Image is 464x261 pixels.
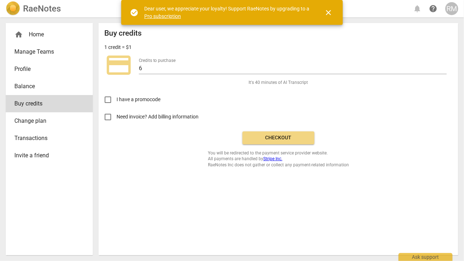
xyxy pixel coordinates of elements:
[6,43,93,60] a: Manage Teams
[6,147,93,164] a: Invite a friend
[144,13,181,19] a: Pro subscription
[104,51,133,80] span: credit_card
[324,8,333,17] span: close
[104,29,142,38] h2: Buy credits
[320,4,337,21] button: Close
[23,4,61,14] h2: RaeNotes
[399,253,452,261] div: Ask support
[117,113,200,121] span: Need invoice? Add billing information
[104,44,132,51] p: 1 credit = $1
[6,60,93,78] a: Profile
[429,4,437,13] span: help
[14,30,78,39] div: Home
[14,151,78,160] span: Invite a friend
[130,8,138,17] span: check_circle
[14,134,78,143] span: Transactions
[249,80,308,86] span: It's 40 minutes of AI Transcript
[242,131,314,144] button: Checkout
[6,1,20,16] img: Logo
[263,156,282,161] a: Stripe Inc.
[208,150,349,168] span: You will be redirected to the payment service provider website. All payments are handled by RaeNo...
[6,26,93,43] div: Home
[427,2,440,15] a: Help
[6,78,93,95] a: Balance
[14,99,78,108] span: Buy credits
[14,30,23,39] span: home
[6,1,61,16] a: LogoRaeNotes
[14,117,78,125] span: Change plan
[14,82,78,91] span: Balance
[14,65,78,73] span: Profile
[6,112,93,130] a: Change plan
[6,95,93,112] a: Buy credits
[445,2,458,15] button: RM
[248,134,309,141] span: Checkout
[139,58,176,63] label: Credits to purchase
[14,48,78,56] span: Manage Teams
[117,96,160,103] span: I have a promocode
[144,5,311,20] div: Dear user, we appreciate your loyalty! Support RaeNotes by upgrading to a
[6,130,93,147] a: Transactions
